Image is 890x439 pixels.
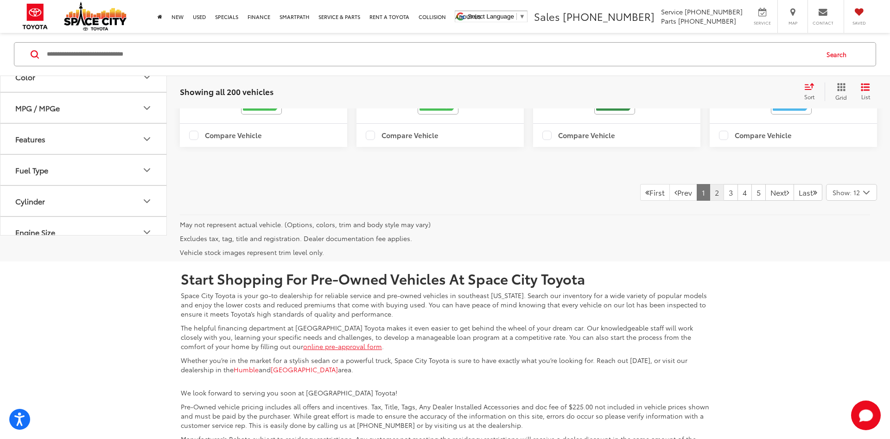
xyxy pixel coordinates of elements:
a: LastLast Page [794,184,822,201]
img: Space City Toyota [64,2,127,31]
button: Select number of vehicles per page [826,184,877,201]
span: Service [661,7,683,16]
i: Next Page [787,189,789,196]
a: 1 [697,184,710,201]
i: First Page [645,189,649,196]
a: Previous PagePrev [669,184,697,201]
label: Compare Vehicle [719,131,792,140]
button: CylinderCylinder [0,186,167,216]
span: Service [752,20,773,26]
span: Sort [804,93,814,101]
label: Compare Vehicle [189,131,262,140]
p: May not represent actual vehicle. (Options, colors, trim and body style may vary) [180,220,870,229]
p: The helpful financing department at [GEOGRAPHIC_DATA] Toyota makes it even easier to get behind t... [181,323,709,351]
span: Saved [849,20,869,26]
button: Grid View [825,83,854,101]
svg: Start Chat [851,401,881,430]
span: Grid [835,93,847,101]
div: Features [15,134,45,143]
span: Show: 12 [833,188,860,197]
div: MPG / MPGe [141,102,153,114]
p: Pre-Owned vehicle pricing includes all offers and incentives. Tax, Title, Tags, Any Dealer Instal... [181,402,709,430]
i: Last Page [813,189,817,196]
a: 3 [724,184,738,201]
button: Toggle Chat Window [851,401,881,430]
a: online pre-approval form [303,342,382,351]
input: Search by Make, Model, or Keyword [46,43,818,65]
button: Search [818,43,860,66]
div: Fuel Type [141,165,153,176]
div: Fuel Type [15,165,48,174]
span: ▼ [519,13,525,20]
button: Select sort value [800,83,825,101]
div: Color [15,72,35,81]
a: 2 [710,184,724,201]
a: Select Language​ [468,13,525,20]
div: Engine Size [15,228,55,236]
span: [PHONE_NUMBER] [685,7,743,16]
p: Vehicle stock images represent trim level only. [180,248,870,257]
h2: Start Shopping For Pre-Owned Vehicles At Space City Toyota [181,271,709,286]
button: List View [854,83,877,101]
label: Compare Vehicle [366,131,439,140]
p: Excludes tax, tag, title and registration. Dealer documentation fee applies. [180,234,870,243]
a: Humble [234,365,259,374]
p: Space City Toyota is your go-to dealership for reliable service and pre-owned vehicles in southea... [181,291,709,318]
a: First PageFirst [640,184,670,201]
a: 4 [737,184,752,201]
label: Compare Vehicle [542,131,615,140]
span: [PHONE_NUMBER] [678,16,736,25]
a: NextNext Page [765,184,794,201]
a: [GEOGRAPHIC_DATA] [271,365,338,374]
span: Contact [813,20,833,26]
span: Map [782,20,803,26]
p: We look forward to serving you soon at [GEOGRAPHIC_DATA] Toyota! [181,388,709,397]
button: FeaturesFeatures [0,124,167,154]
div: MPG / MPGe [15,103,60,112]
div: Color [141,71,153,83]
div: Cylinder [15,197,45,205]
span: Sales [534,9,560,24]
a: 5 [751,184,766,201]
button: Engine SizeEngine Size [0,217,167,247]
span: Showing all 200 vehicles [180,86,273,97]
button: MPG / MPGeMPG / MPGe [0,93,167,123]
div: Engine Size [141,227,153,238]
span: [PHONE_NUMBER] [563,9,655,24]
span: Parts [661,16,676,25]
div: Features [141,134,153,145]
span: ​ [516,13,517,20]
i: Previous Page [674,189,677,196]
div: Cylinder [141,196,153,207]
button: ColorColor [0,62,167,92]
span: Select Language [468,13,514,20]
button: Fuel TypeFuel Type [0,155,167,185]
span: List [861,93,870,101]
